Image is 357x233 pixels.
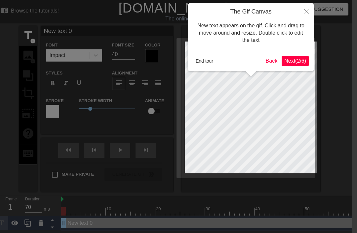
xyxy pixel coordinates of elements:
h4: The Gif Canvas [193,8,309,15]
div: New text appears on the gif. Click and drag to move around and resize. Double click to edit the text [193,15,309,51]
button: Close [299,3,314,18]
span: Next ( 2 / 6 ) [284,58,306,64]
button: End tour [193,56,216,66]
button: Next [282,56,309,66]
button: Back [263,56,280,66]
